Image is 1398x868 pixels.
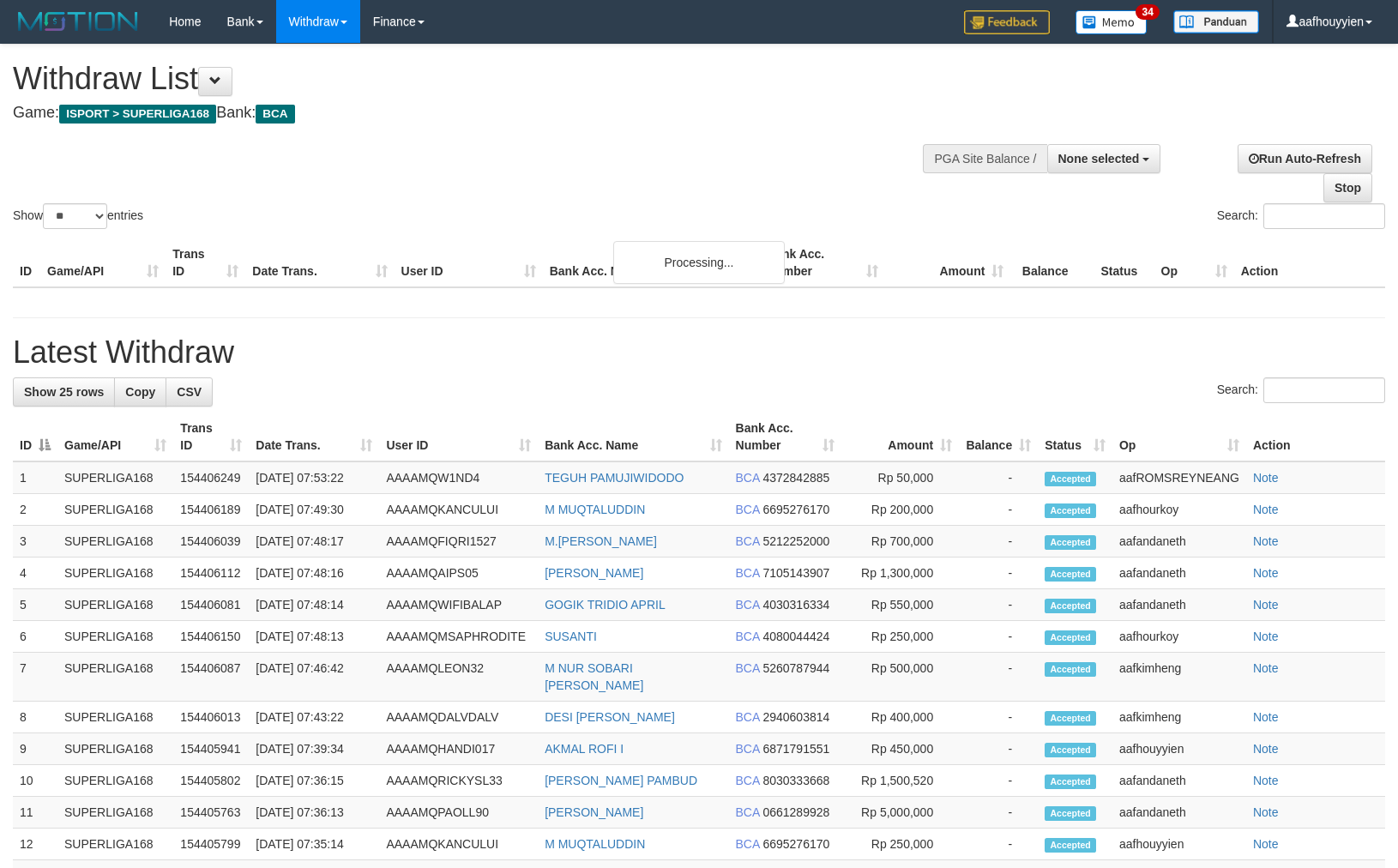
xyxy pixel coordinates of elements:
[1045,838,1096,853] span: Accepted
[1253,534,1279,548] a: Note
[1234,238,1385,287] th: Action
[57,765,173,797] td: SUPERLIGA168
[13,765,57,797] td: 10
[57,413,173,461] th: Game/API: activate to sort column ascending
[760,238,885,287] th: Bank Acc. Number
[249,765,379,797] td: [DATE] 07:36:15
[841,653,959,702] td: Rp 500,000
[245,238,394,287] th: Date Trans.
[545,503,645,516] a: M MUQTALUDDIN
[13,829,57,860] td: 12
[1253,471,1279,485] a: Note
[173,558,249,589] td: 154406112
[545,566,643,580] a: [PERSON_NAME]
[841,621,959,653] td: Rp 250,000
[1217,203,1385,229] label: Search:
[1263,203,1385,229] input: Search:
[1154,238,1234,287] th: Op
[959,494,1038,526] td: -
[1112,797,1246,829] td: aafandaneth
[57,494,173,526] td: SUPERLIGA168
[13,105,915,122] h4: Game: Bank:
[736,710,760,724] span: BCA
[1136,4,1159,20] span: 34
[379,558,538,589] td: AAAAMQAIPS05
[762,837,829,851] span: Copy 6695276170 to clipboard
[736,471,760,485] span: BCA
[1045,535,1096,550] span: Accepted
[1246,413,1385,461] th: Action
[545,598,666,612] a: GOGIK TRIDIO APRIL
[13,621,57,653] td: 6
[959,653,1038,702] td: -
[841,733,959,765] td: Rp 450,000
[1058,152,1140,166] span: None selected
[57,829,173,860] td: SUPERLIGA168
[249,589,379,621] td: [DATE] 07:48:14
[13,413,57,461] th: ID: activate to sort column descending
[729,413,842,461] th: Bank Acc. Number: activate to sort column ascending
[173,797,249,829] td: 154405763
[13,62,915,96] h1: Withdraw List
[1045,743,1096,757] span: Accepted
[762,630,829,643] span: Copy 4080044424 to clipboard
[1112,413,1246,461] th: Op: activate to sort column ascending
[736,534,760,548] span: BCA
[379,589,538,621] td: AAAAMQWIFIBALAP
[545,534,657,548] a: M.[PERSON_NAME]
[249,702,379,733] td: [DATE] 07:43:22
[379,461,538,494] td: AAAAMQW1ND4
[762,503,829,516] span: Copy 6695276170 to clipboard
[762,710,829,724] span: Copy 2940603814 to clipboard
[173,526,249,558] td: 154406039
[1045,662,1096,677] span: Accepted
[736,598,760,612] span: BCA
[736,805,760,819] span: BCA
[13,461,57,494] td: 1
[538,413,728,461] th: Bank Acc. Name: activate to sort column ascending
[13,494,57,526] td: 2
[959,733,1038,765] td: -
[959,797,1038,829] td: -
[379,494,538,526] td: AAAAMQKANCULUI
[173,829,249,860] td: 154405799
[173,589,249,621] td: 154406081
[379,702,538,733] td: AAAAMQDALVDALV
[762,805,829,819] span: Copy 0661289928 to clipboard
[841,494,959,526] td: Rp 200,000
[959,589,1038,621] td: -
[249,413,379,461] th: Date Trans.: activate to sort column ascending
[841,526,959,558] td: Rp 700,000
[1253,566,1279,580] a: Note
[249,558,379,589] td: [DATE] 07:48:16
[1253,742,1279,756] a: Note
[173,494,249,526] td: 154406189
[13,238,40,287] th: ID
[1112,558,1246,589] td: aafandaneth
[379,829,538,860] td: AAAAMQKANCULUI
[1076,10,1148,34] img: Button%20Memo.svg
[1045,503,1096,518] span: Accepted
[959,765,1038,797] td: -
[13,526,57,558] td: 3
[1094,238,1154,287] th: Status
[1112,733,1246,765] td: aafhouyyien
[1045,599,1096,613] span: Accepted
[173,461,249,494] td: 154406249
[959,621,1038,653] td: -
[1253,805,1279,819] a: Note
[543,238,760,287] th: Bank Acc. Name
[13,203,143,229] label: Show entries
[545,742,624,756] a: AKMAL ROFI I
[841,413,959,461] th: Amount: activate to sort column ascending
[545,710,675,724] a: DESI [PERSON_NAME]
[736,742,760,756] span: BCA
[545,630,597,643] a: SUSANTI
[13,797,57,829] td: 11
[1323,173,1372,202] a: Stop
[841,702,959,733] td: Rp 400,000
[379,797,538,829] td: AAAAMQPAOLL90
[1253,661,1279,675] a: Note
[13,733,57,765] td: 9
[1263,377,1385,403] input: Search:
